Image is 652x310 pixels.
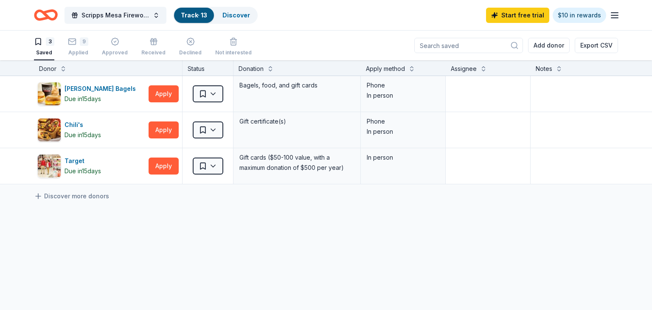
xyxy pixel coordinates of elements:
[239,116,355,127] div: Gift certificate(s)
[528,38,570,53] button: Add donor
[39,64,56,74] div: Donor
[414,38,523,53] input: Search saved
[34,191,109,201] a: Discover more donors
[239,152,355,174] div: Gift cards ($50-100 value, with a maximum donation of $500 per year)
[575,38,618,53] button: Export CSV
[38,82,61,105] img: Image for Bruegger's Bagels
[37,118,145,142] button: Image for Chili'sChili'sDue in15days
[149,121,179,138] button: Apply
[367,152,439,163] div: In person
[366,64,405,74] div: Apply method
[173,7,258,24] button: Track· 13Discover
[38,155,61,178] img: Image for Target
[65,130,101,140] div: Due in 15 days
[65,84,139,94] div: [PERSON_NAME] Bagels
[34,49,54,56] div: Saved
[367,80,439,90] div: Phone
[65,156,101,166] div: Target
[367,90,439,101] div: In person
[65,94,101,104] div: Due in 15 days
[102,49,128,56] div: Approved
[486,8,549,23] a: Start free trial
[38,118,61,141] img: Image for Chili's
[451,64,477,74] div: Assignee
[183,60,233,76] div: Status
[102,34,128,60] button: Approved
[239,64,264,74] div: Donation
[179,34,202,60] button: Declined
[239,79,355,91] div: Bagels, food, and gift cards
[367,116,439,127] div: Phone
[80,37,88,46] div: 9
[65,166,101,176] div: Due in 15 days
[37,82,145,106] button: Image for Bruegger's Bagels[PERSON_NAME] BagelsDue in15days
[553,8,606,23] a: $10 in rewards
[68,34,88,60] button: 9Applied
[181,11,207,19] a: Track· 13
[215,34,252,60] button: Not interested
[141,34,166,60] button: Received
[37,154,145,178] button: Image for TargetTargetDue in15days
[149,85,179,102] button: Apply
[367,127,439,137] div: In person
[65,120,101,130] div: Chili's
[222,11,250,19] a: Discover
[34,5,58,25] a: Home
[34,34,54,60] button: 3Saved
[215,49,252,56] div: Not interested
[536,64,552,74] div: Notes
[46,37,54,46] div: 3
[141,49,166,56] div: Received
[149,158,179,175] button: Apply
[65,7,166,24] button: Scripps Mesa Fireworks [GEOGRAPHIC_DATA] Fair Booth
[68,49,88,56] div: Applied
[81,10,149,20] span: Scripps Mesa Fireworks [GEOGRAPHIC_DATA] Fair Booth
[179,49,202,56] div: Declined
